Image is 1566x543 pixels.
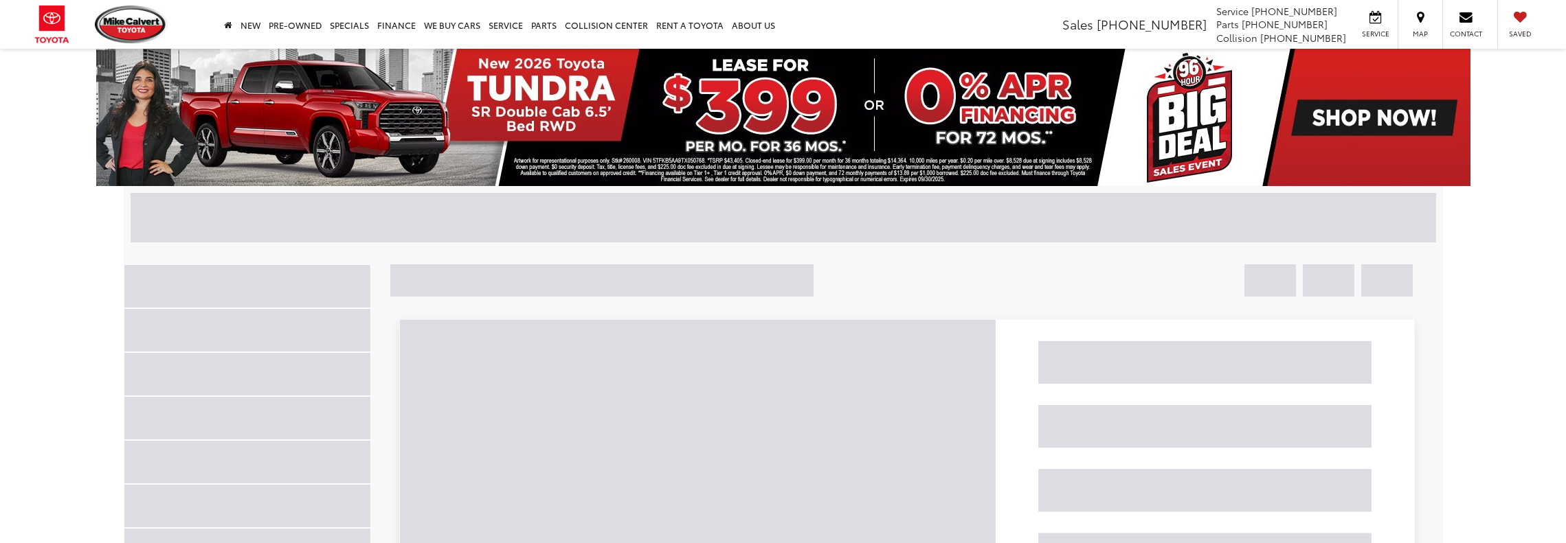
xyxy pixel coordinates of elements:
[96,49,1470,186] img: New 2026 Toyota Tundra
[1251,4,1337,18] span: [PHONE_NUMBER]
[1260,31,1346,45] span: [PHONE_NUMBER]
[1242,17,1328,31] span: [PHONE_NUMBER]
[1216,4,1249,18] span: Service
[1360,29,1391,38] span: Service
[1505,29,1535,38] span: Saved
[95,5,168,43] img: Mike Calvert Toyota
[1097,15,1207,33] span: [PHONE_NUMBER]
[1405,29,1435,38] span: Map
[1216,31,1257,45] span: Collision
[1216,17,1239,31] span: Parts
[1450,29,1482,38] span: Contact
[1062,15,1093,33] span: Sales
